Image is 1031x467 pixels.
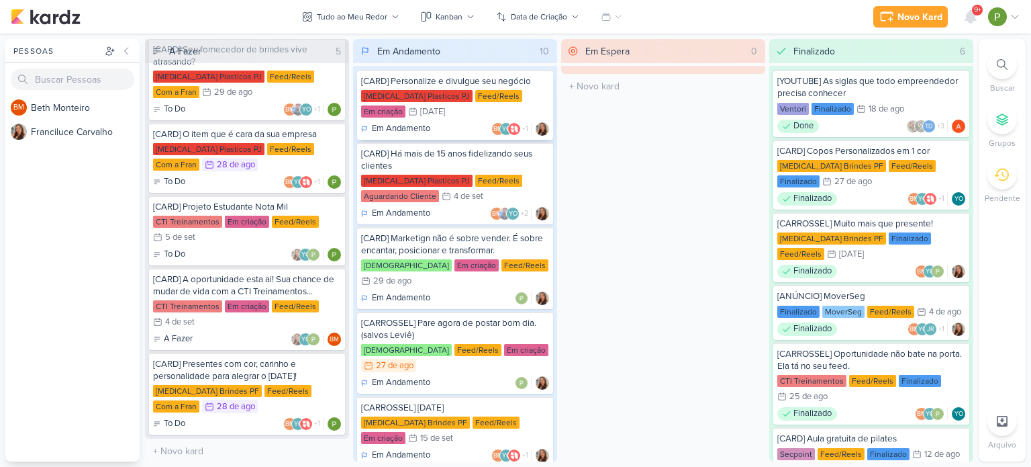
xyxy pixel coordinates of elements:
[925,124,933,130] p: Td
[285,179,295,186] p: BM
[493,453,503,460] p: BM
[536,376,549,390] img: Franciluce Carvalho
[954,411,963,418] p: YO
[889,232,931,245] div: Finalizado
[564,77,763,96] input: + Novo kard
[491,449,532,462] div: Colaboradores: Beth Monteiro, Yasmin Oliveira, Allegra Plásticos e Brindes Personalizados, Paloma...
[294,421,303,428] p: YO
[473,417,520,429] div: Feed/Reels
[910,327,919,333] p: BM
[153,103,185,116] div: To Do
[153,358,341,382] div: [CARD] Presentes com cor, carinho e personalidade para alegrar o Dia das Crianças!
[927,327,934,333] p: JR
[777,145,965,157] div: [CARD] Copos Personalizados em 1 cor
[165,233,195,242] div: 5 de set
[536,207,549,220] img: Franciluce Carvalho
[952,192,965,206] div: Yasmin Oliveira
[777,175,820,187] div: Finalizado
[793,44,835,58] div: Finalizado
[361,105,405,118] div: Em criação
[267,143,314,155] div: Feed/Reels
[291,333,304,346] img: Franciluce Carvalho
[916,192,929,206] div: Yasmin Oliveira
[361,417,470,429] div: [MEDICAL_DATA] Brindes PF
[307,333,320,346] img: Paloma Paixão Designer
[291,333,324,346] div: Colaboradores: Franciluce Carvalho, Yasmin Oliveira, Paloma Paixão Designer
[926,269,934,275] p: YO
[777,323,837,336] div: Finalizado
[952,407,965,421] div: Yasmin Oliveira
[534,44,554,58] div: 10
[454,259,499,271] div: Em criação
[361,344,452,356] div: [DEMOGRAPHIC_DATA]
[285,107,295,114] p: BM
[491,122,505,136] div: Beth Monteiro
[931,407,944,421] img: Paloma Paixão Designer
[361,449,430,462] div: Em Andamento
[822,306,865,318] div: MoverSeg
[361,317,549,341] div: [CARROSSEL] Pare agora de postar bom dia. (salvos Leviê)
[217,402,255,411] div: 28 de ago
[153,333,193,346] div: A Fazer
[454,344,501,356] div: Feed/Reels
[924,450,960,459] div: 12 de ago
[988,439,1016,451] p: Arquivo
[361,432,405,444] div: Em criação
[839,250,864,259] div: [DATE]
[937,194,944,204] span: +1
[916,323,929,336] div: Yasmin Oliveira
[536,122,549,136] div: Responsável: Franciluce Carvalho
[420,434,453,443] div: 15 de set
[153,86,199,98] div: Com a Fran
[328,248,341,261] div: Responsável: Paloma Paixão Designer
[493,126,503,133] p: BM
[793,407,832,421] p: Finalizado
[923,265,936,278] div: Yasmin Oliveira
[454,192,483,201] div: 4 de set
[31,125,140,139] div: F r a n c i l u c e C a r v a l h o
[377,44,440,58] div: Em Andamento
[372,376,430,390] p: Em Andamento
[499,449,513,462] div: Yasmin Oliveira
[918,196,927,203] p: YO
[937,324,944,335] span: +1
[490,207,503,220] div: Beth Monteiro
[897,10,942,24] div: Novo Kard
[299,248,312,261] div: Yasmin Oliveira
[906,120,920,133] img: Sarah Violante
[509,211,518,218] p: YO
[361,376,430,390] div: Em Andamento
[313,419,320,429] span: +1
[952,265,965,278] div: Responsável: Franciluce Carvalho
[914,120,928,133] img: Leviê Agência de Marketing Digital
[899,375,941,387] div: Finalizado
[502,453,511,460] p: YO
[952,407,965,421] div: Responsável: Yasmin Oliveira
[907,323,948,336] div: Colaboradores: Beth Monteiro, Yasmin Oliveira, Jeisiely Rodrigues, Paloma Paixão Designer
[361,90,473,102] div: [MEDICAL_DATA] Plasticos PJ
[328,333,341,346] div: Beth Monteiro
[498,207,511,220] img: Guilherme Savio
[952,120,965,133] img: Amanda ARAUJO
[283,417,297,431] div: Beth Monteiro
[777,433,965,445] div: [CARD] Aula gratuita de pilates
[954,44,971,58] div: 6
[915,265,928,278] div: Beth Monteiro
[376,362,413,370] div: 27 de ago
[153,175,185,189] div: To Do
[834,177,872,186] div: 27 de ago
[789,392,828,401] div: 25 de ago
[491,449,505,462] div: Beth Monteiro
[267,71,314,83] div: Feed/Reels
[153,400,199,413] div: Com a Fran
[907,192,948,206] div: Colaboradores: Beth Monteiro, Yasmin Oliveira, Allegra Plásticos e Brindes Personalizados, Paloma...
[11,69,134,90] input: Buscar Pessoas
[153,143,264,155] div: [MEDICAL_DATA] Plasticos PJ
[153,248,185,261] div: To Do
[264,385,311,397] div: Feed/Reels
[889,160,936,172] div: Feed/Reels
[812,103,854,115] div: Finalizado
[793,323,832,336] p: Finalizado
[869,105,904,114] div: 18 de ago
[372,207,430,220] p: Em Andamento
